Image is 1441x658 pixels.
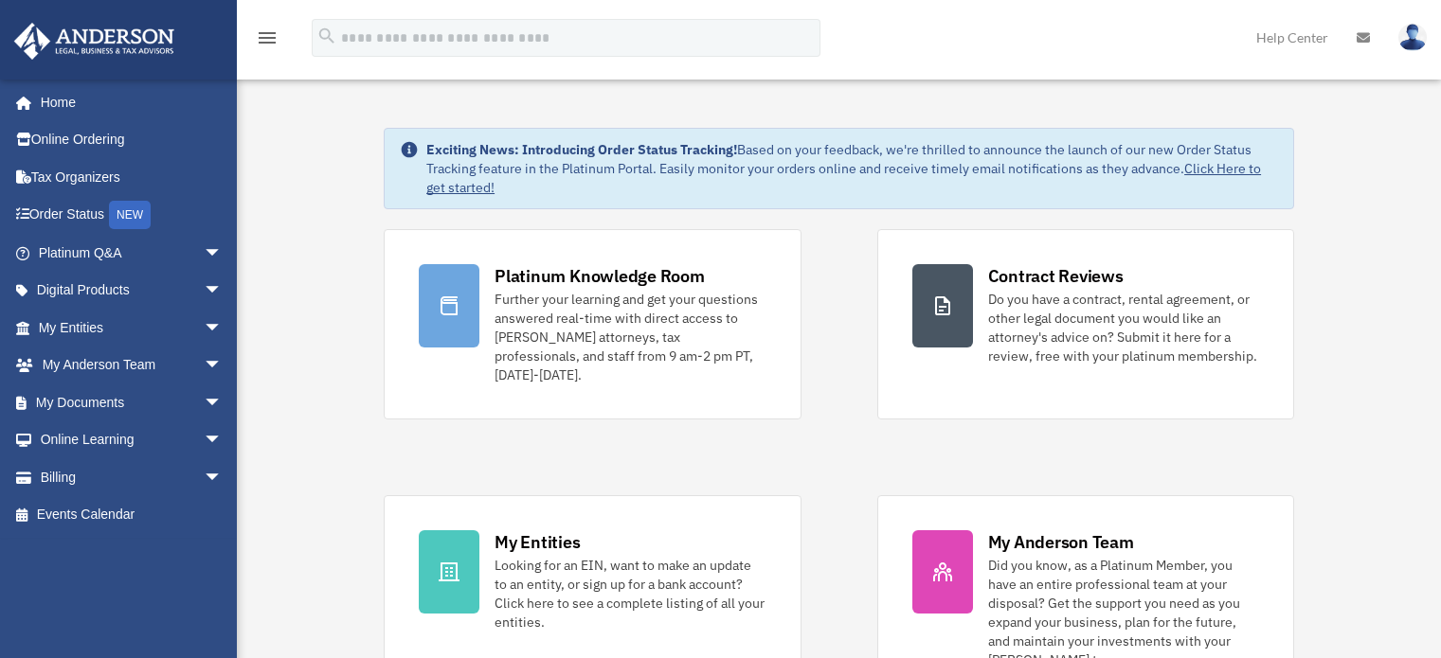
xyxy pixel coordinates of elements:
a: My Anderson Teamarrow_drop_down [13,347,251,384]
div: My Anderson Team [988,530,1134,554]
a: Online Learningarrow_drop_down [13,421,251,459]
div: Platinum Knowledge Room [495,264,705,288]
a: Contract Reviews Do you have a contract, rental agreement, or other legal document you would like... [877,229,1294,419]
img: User Pic [1398,24,1427,51]
div: Do you have a contract, rental agreement, or other legal document you would like an attorney's ad... [988,290,1259,365]
span: arrow_drop_down [204,234,242,273]
span: arrow_drop_down [204,309,242,347]
i: search [316,26,337,46]
a: My Entitiesarrow_drop_down [13,309,251,347]
span: arrow_drop_down [204,347,242,385]
div: Contract Reviews [988,264,1124,288]
a: menu [256,33,279,49]
a: Billingarrow_drop_down [13,458,251,496]
div: Looking for an EIN, want to make an update to an entity, or sign up for a bank account? Click her... [495,556,766,631]
a: Online Ordering [13,121,251,159]
a: Click Here to get started! [426,160,1261,196]
span: arrow_drop_down [204,421,242,460]
i: menu [256,27,279,49]
div: NEW [109,201,151,229]
a: Order StatusNEW [13,196,251,235]
strong: Exciting News: Introducing Order Status Tracking! [426,141,737,158]
span: arrow_drop_down [204,383,242,422]
a: Tax Organizers [13,158,251,196]
a: Platinum Knowledge Room Further your learning and get your questions answered real-time with dire... [384,229,801,419]
span: arrow_drop_down [204,272,242,311]
a: Platinum Q&Aarrow_drop_down [13,234,251,272]
span: arrow_drop_down [204,458,242,497]
div: Based on your feedback, we're thrilled to announce the launch of our new Order Status Tracking fe... [426,140,1278,197]
div: Further your learning and get your questions answered real-time with direct access to [PERSON_NAM... [495,290,766,384]
a: My Documentsarrow_drop_down [13,383,251,421]
div: My Entities [495,530,580,554]
img: Anderson Advisors Platinum Portal [9,23,180,60]
a: Events Calendar [13,496,251,534]
a: Digital Productsarrow_drop_down [13,272,251,310]
a: Home [13,83,242,121]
